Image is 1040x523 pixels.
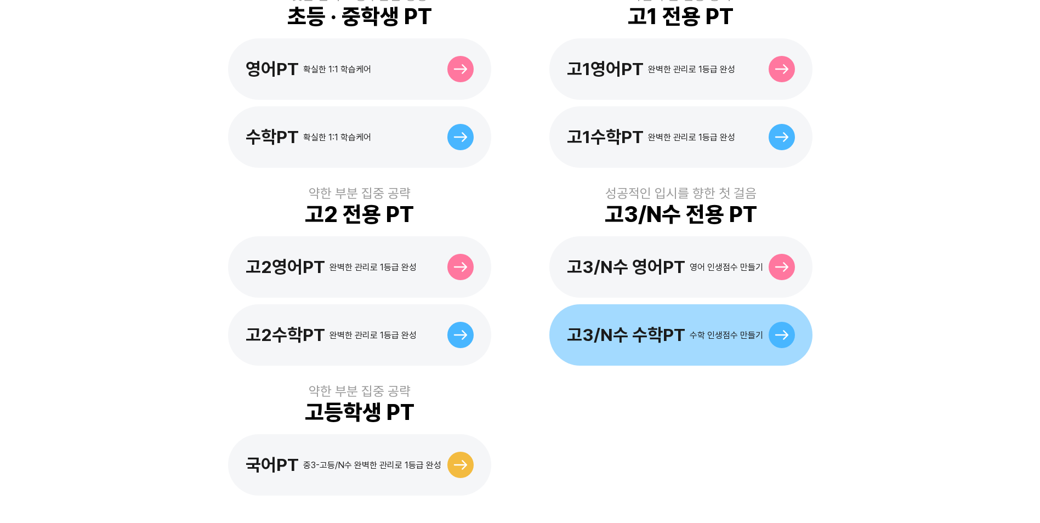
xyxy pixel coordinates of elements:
div: 완벽한 관리로 1등급 완성 [329,330,417,340]
div: 고2 전용 PT [305,201,414,228]
div: 고2수학PT [246,325,325,345]
div: 고1영어PT [567,59,644,79]
div: 수학PT [246,127,299,147]
div: 확실한 1:1 학습케어 [303,132,371,143]
div: 고3/N수 수학PT [567,325,685,345]
div: 고3/N수 전용 PT [605,201,757,228]
div: 완벽한 관리로 1등급 완성 [329,262,417,272]
div: 완벽한 관리로 1등급 완성 [648,64,735,75]
div: 확실한 1:1 학습케어 [303,64,371,75]
div: 고1 전용 PT [628,3,734,30]
div: 고1수학PT [567,127,644,147]
div: 중3-고등/N수 완벽한 관리로 1등급 완성 [303,460,441,470]
div: 영어 인생점수 만들기 [690,262,763,272]
div: 약한 부분 집중 공략 [309,185,411,201]
div: 성공적인 입시를 향한 첫 걸음 [605,185,757,201]
div: 약한 부분 집중 공략 [309,383,411,399]
div: 고3/N수 영어PT [567,257,685,277]
div: 완벽한 관리로 1등급 완성 [648,132,735,143]
div: 고등학생 PT [305,399,414,425]
div: 영어PT [246,59,299,79]
div: 초등 · 중학생 PT [287,3,432,30]
div: 국어PT [246,454,299,475]
div: 고2영어PT [246,257,325,277]
div: 수학 인생점수 만들기 [690,330,763,340]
